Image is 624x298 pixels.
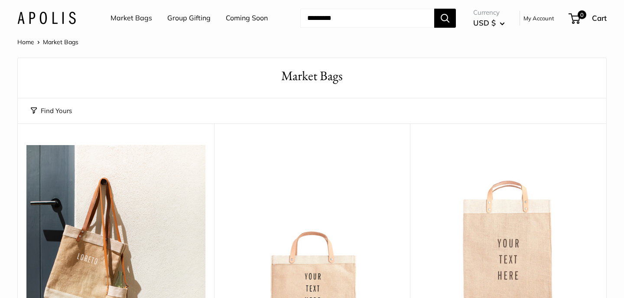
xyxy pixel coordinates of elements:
button: USD $ [473,16,505,30]
a: Coming Soon [226,12,268,25]
span: Currency [473,6,505,19]
span: Market Bags [43,38,78,46]
nav: Breadcrumb [17,36,78,48]
a: My Account [523,13,554,23]
span: USD $ [473,18,496,27]
span: 0 [578,10,586,19]
a: Home [17,38,34,46]
span: Cart [592,13,607,23]
input: Search... [300,9,434,28]
button: Find Yours [31,105,72,117]
a: Market Bags [110,12,152,25]
a: 0 Cart [569,11,607,25]
a: Group Gifting [167,12,211,25]
h1: Market Bags [31,67,593,85]
button: Search [434,9,456,28]
img: Apolis [17,12,76,24]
